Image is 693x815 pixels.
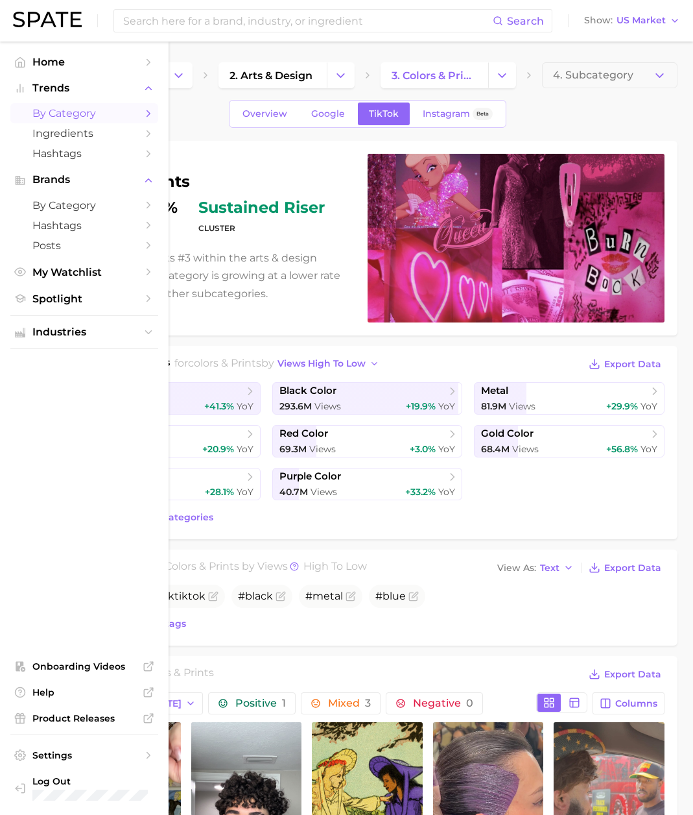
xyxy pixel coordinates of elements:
[617,17,666,24] span: US Market
[481,428,534,440] span: gold color
[208,591,218,602] button: Flag as miscategorized or irrelevant
[202,443,234,455] span: +20.9%
[10,262,158,282] a: My Watchlist
[311,486,337,498] span: Views
[204,400,234,412] span: +41.3%
[32,326,136,338] span: Industries
[309,443,336,455] span: Views
[242,108,287,119] span: Overview
[10,215,158,236] a: Hashtags
[32,219,136,232] span: Hashtags
[198,221,325,236] dt: cluster
[165,62,193,88] button: Change Category
[10,143,158,164] a: Hashtags
[369,108,399,119] span: TikTok
[32,266,136,278] span: My Watchlist
[32,775,148,787] span: Log Out
[32,661,136,672] span: Onboarding Videos
[412,103,504,125] a: InstagramBeta
[148,559,367,577] h2: for by Views
[328,698,371,709] span: Mixed
[606,443,638,455] span: +56.8%
[423,108,470,119] span: Instagram
[229,69,312,82] span: 2. arts & design
[32,147,136,160] span: Hashtags
[392,69,477,82] span: 3. colors & prints
[198,200,325,215] span: sustained riser
[238,590,273,602] span: #black
[408,591,419,602] button: Flag as miscategorized or irrelevant
[237,400,253,412] span: YoY
[279,400,312,412] span: 293.6m
[311,108,345,119] span: Google
[438,486,455,498] span: YoY
[141,666,214,679] span: colors & prints
[438,443,455,455] span: YoY
[279,470,341,483] span: purple color
[604,669,661,680] span: Export Data
[509,400,535,412] span: Views
[405,486,436,498] span: +33.2%
[237,443,253,455] span: YoY
[438,400,455,412] span: YoY
[604,563,661,574] span: Export Data
[615,698,657,709] span: Columns
[593,692,664,714] button: Columns
[585,355,664,373] button: Export Data
[585,665,664,683] button: Export Data
[235,698,286,709] span: Positive
[604,359,661,370] span: Export Data
[10,289,158,309] a: Spotlight
[305,590,343,602] span: #metal
[165,560,239,572] span: colors & prints
[314,400,341,412] span: Views
[497,565,536,572] span: View As
[10,657,158,676] a: Onboarding Videos
[540,565,559,572] span: Text
[494,559,577,576] button: View AsText
[358,103,410,125] a: TikTok
[474,425,664,457] a: gold color68.4m Views+56.8% YoY
[10,103,158,123] a: by Category
[640,400,657,412] span: YoY
[32,687,136,698] span: Help
[174,357,383,369] span: for by
[10,236,158,256] a: Posts
[10,746,158,765] a: Settings
[481,400,506,412] span: 81.9m
[70,249,352,302] p: Colors & prints ranks #3 within the arts & design category. This subcategory is growing at a lowe...
[406,400,436,412] span: +19.9%
[139,590,206,602] span: #blacktiktok
[32,199,136,212] span: by Category
[346,591,356,602] button: Flag as miscategorized or irrelevant
[272,468,463,500] a: purple color40.7m Views+33.2% YoY
[300,103,356,125] a: Google
[231,103,298,125] a: Overview
[218,62,326,88] a: 2. arts & design
[327,62,355,88] button: Change Category
[413,698,473,709] span: Negative
[553,69,633,81] span: 4. Subcategory
[375,590,406,602] span: #blue
[127,665,214,685] h2: for
[10,683,158,702] a: Help
[10,123,158,143] a: Ingredients
[507,15,544,27] span: Search
[32,107,136,119] span: by Category
[32,239,136,252] span: Posts
[274,355,383,372] button: views high to low
[640,443,657,455] span: YoY
[466,697,473,709] span: 0
[279,385,336,397] span: black color
[188,357,261,369] span: colors & prints
[481,443,510,455] span: 68.4m
[410,443,436,455] span: +3.0%
[542,62,677,88] button: 4. Subcategory
[32,127,136,140] span: Ingredients
[122,10,493,32] input: Search here for a brand, industry, or ingredient
[10,322,158,342] button: Industries
[70,174,352,189] h1: colors & prints
[237,486,253,498] span: YoY
[476,108,489,119] span: Beta
[10,709,158,728] a: Product Releases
